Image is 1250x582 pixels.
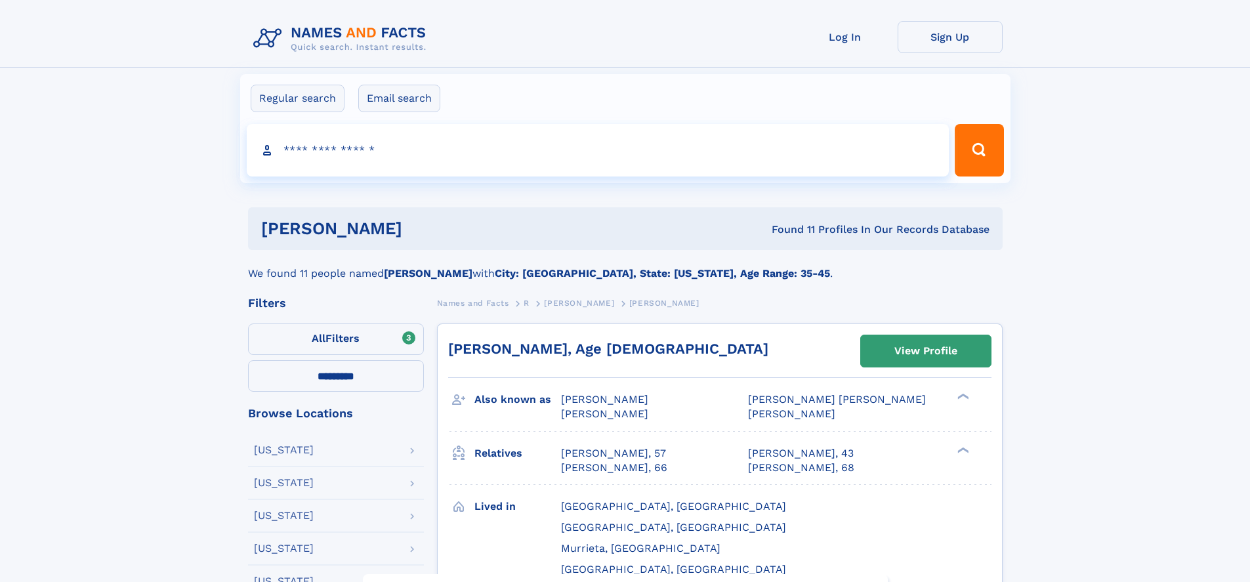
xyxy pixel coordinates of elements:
[561,500,786,512] span: [GEOGRAPHIC_DATA], [GEOGRAPHIC_DATA]
[561,542,720,554] span: Murrieta, [GEOGRAPHIC_DATA]
[261,220,587,237] h1: [PERSON_NAME]
[561,393,648,405] span: [PERSON_NAME]
[954,446,970,454] div: ❯
[524,299,530,308] span: R
[358,85,440,112] label: Email search
[544,295,614,311] a: [PERSON_NAME]
[898,21,1003,53] a: Sign Up
[561,521,786,533] span: [GEOGRAPHIC_DATA], [GEOGRAPHIC_DATA]
[254,510,314,521] div: [US_STATE]
[894,336,957,366] div: View Profile
[561,461,667,475] a: [PERSON_NAME], 66
[748,407,835,420] span: [PERSON_NAME]
[748,446,854,461] a: [PERSON_NAME], 43
[495,267,830,280] b: City: [GEOGRAPHIC_DATA], State: [US_STATE], Age Range: 35-45
[629,299,699,308] span: [PERSON_NAME]
[248,323,424,355] label: Filters
[254,478,314,488] div: [US_STATE]
[248,297,424,309] div: Filters
[448,341,768,357] a: [PERSON_NAME], Age [DEMOGRAPHIC_DATA]
[544,299,614,308] span: [PERSON_NAME]
[954,392,970,401] div: ❯
[248,21,437,56] img: Logo Names and Facts
[955,124,1003,177] button: Search Button
[561,407,648,420] span: [PERSON_NAME]
[861,335,991,367] a: View Profile
[561,446,666,461] a: [PERSON_NAME], 57
[248,407,424,419] div: Browse Locations
[474,442,561,465] h3: Relatives
[312,332,325,344] span: All
[587,222,990,237] div: Found 11 Profiles In Our Records Database
[254,543,314,554] div: [US_STATE]
[248,250,1003,281] div: We found 11 people named with .
[384,267,472,280] b: [PERSON_NAME]
[793,21,898,53] a: Log In
[524,295,530,311] a: R
[247,124,949,177] input: search input
[437,295,509,311] a: Names and Facts
[561,563,786,575] span: [GEOGRAPHIC_DATA], [GEOGRAPHIC_DATA]
[251,85,344,112] label: Regular search
[474,388,561,411] h3: Also known as
[748,393,926,405] span: [PERSON_NAME] [PERSON_NAME]
[474,495,561,518] h3: Lived in
[254,445,314,455] div: [US_STATE]
[748,461,854,475] a: [PERSON_NAME], 68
